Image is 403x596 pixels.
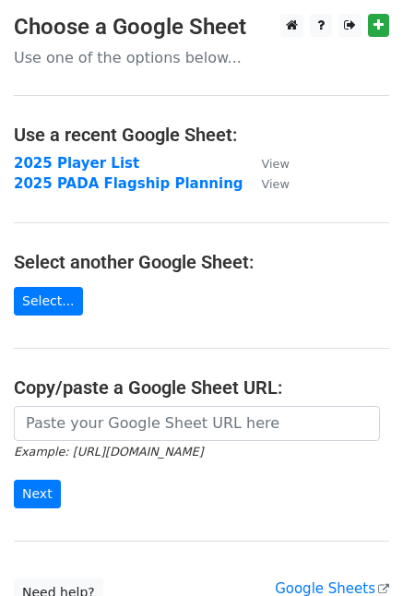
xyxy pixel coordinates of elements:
[14,251,389,273] h4: Select another Google Sheet:
[14,175,243,192] a: 2025 PADA Flagship Planning
[243,175,290,192] a: View
[14,14,389,41] h3: Choose a Google Sheet
[14,445,203,459] small: Example: [URL][DOMAIN_NAME]
[14,124,389,146] h4: Use a recent Google Sheet:
[14,480,61,508] input: Next
[14,287,83,316] a: Select...
[311,507,403,596] iframe: Chat Widget
[14,406,380,441] input: Paste your Google Sheet URL here
[262,177,290,191] small: View
[14,376,389,399] h4: Copy/paste a Google Sheet URL:
[262,157,290,171] small: View
[14,48,389,67] p: Use one of the options below...
[243,155,290,172] a: View
[14,155,139,172] a: 2025 Player List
